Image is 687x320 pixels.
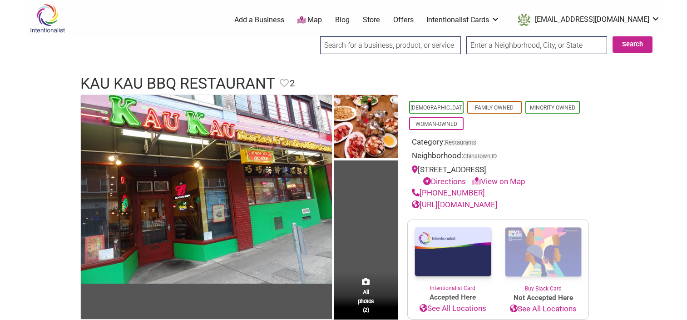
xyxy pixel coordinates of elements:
a: [DEMOGRAPHIC_DATA]-Owned [410,105,462,123]
a: Intentionalist Cards [426,15,500,25]
a: See All Locations [408,303,498,315]
input: Enter a Neighborhood, City, or State [466,36,607,54]
a: Offers [393,15,414,25]
div: Neighborhood: [412,150,584,164]
a: Minority-Owned [530,105,575,111]
span: Chinatown ID [463,154,497,160]
span: All photos (2) [358,288,374,314]
a: [URL][DOMAIN_NAME] [412,200,498,209]
div: Category: [412,136,584,150]
input: Search for a business, product, or service [320,36,461,54]
h1: Kau Kau BBQ Restaurant [80,73,275,95]
span: Accepted Here [408,292,498,303]
a: View on Map [472,177,525,186]
a: See All Locations [498,303,588,315]
a: Intentionalist Card [408,220,498,292]
a: Woman-Owned [415,121,457,127]
li: dongle88@gmail.com [513,12,660,28]
a: Buy Black Card [498,220,588,293]
a: Add a Business [234,15,284,25]
a: Family-Owned [475,105,514,111]
img: Intentionalist [26,4,69,33]
span: Not Accepted Here [498,293,588,303]
button: Search [613,36,652,53]
a: Blog [335,15,350,25]
a: Directions [423,177,466,186]
img: Intentionalist Card [408,220,498,284]
a: [EMAIL_ADDRESS][DOMAIN_NAME] [513,12,660,28]
a: Map [297,15,322,25]
i: Favorite [280,79,289,88]
span: 2 [290,76,295,90]
a: [PHONE_NUMBER] [412,188,485,197]
div: [STREET_ADDRESS] [412,164,584,187]
img: Buy Black Card [498,220,588,285]
a: Restaurants [445,139,476,146]
a: Store [363,15,380,25]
